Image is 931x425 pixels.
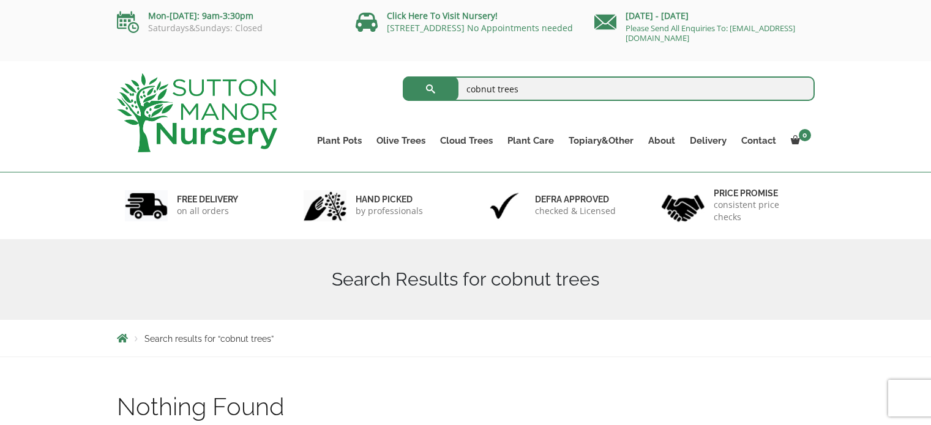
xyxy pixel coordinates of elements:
a: Plant Care [500,132,561,149]
h6: Defra approved [535,194,616,205]
h6: Price promise [714,188,807,199]
a: Delivery [682,132,734,149]
p: by professionals [356,205,423,217]
p: [DATE] - [DATE] [594,9,815,23]
h6: FREE DELIVERY [177,194,238,205]
input: Search... [403,76,815,101]
img: 1.jpg [125,190,168,221]
h1: Nothing Found [117,394,815,419]
a: [STREET_ADDRESS] No Appointments needed [387,22,573,34]
a: Please Send All Enquiries To: [EMAIL_ADDRESS][DOMAIN_NAME] [626,23,795,43]
p: Saturdays&Sundays: Closed [117,23,337,33]
a: About [641,132,682,149]
img: 4.jpg [662,187,705,224]
p: on all orders [177,205,238,217]
a: Contact [734,132,783,149]
p: consistent price checks [714,199,807,223]
a: Olive Trees [369,132,433,149]
a: 0 [783,132,815,149]
a: Topiary&Other [561,132,641,149]
nav: Breadcrumbs [117,333,815,343]
p: checked & Licensed [535,205,616,217]
a: Plant Pots [310,132,369,149]
h1: Search Results for cobnut trees [117,268,815,290]
span: Search results for “cobnut trees” [144,334,274,344]
p: Mon-[DATE]: 9am-3:30pm [117,9,337,23]
h6: hand picked [356,194,423,205]
a: Click Here To Visit Nursery! [387,10,498,21]
img: 2.jpg [304,190,346,221]
img: 3.jpg [483,190,526,221]
span: 0 [799,129,811,141]
a: Cloud Trees [433,132,500,149]
img: logo [117,73,277,152]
